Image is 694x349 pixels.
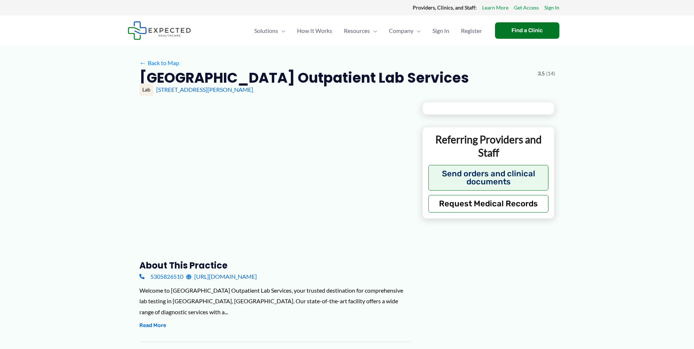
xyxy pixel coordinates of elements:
a: SolutionsMenu Toggle [248,18,291,44]
a: Sign In [427,18,455,44]
a: Register [455,18,488,44]
span: Menu Toggle [370,18,377,44]
button: Read More [139,321,166,330]
span: Company [389,18,413,44]
a: [STREET_ADDRESS][PERSON_NAME] [156,86,253,93]
span: Register [461,18,482,44]
span: (14) [546,69,555,78]
h2: [GEOGRAPHIC_DATA] Outpatient Lab Services [139,69,469,87]
strong: Providers, Clinics, and Staff: [413,4,477,11]
a: Get Access [514,3,539,12]
a: Sign In [544,3,559,12]
a: Learn More [482,3,509,12]
span: Menu Toggle [278,18,285,44]
a: ResourcesMenu Toggle [338,18,383,44]
div: Lab [139,83,153,96]
button: Request Medical Records [428,195,549,213]
a: 5305826510 [139,271,183,282]
a: [URL][DOMAIN_NAME] [186,271,257,282]
nav: Primary Site Navigation [248,18,488,44]
span: How It Works [297,18,332,44]
span: Resources [344,18,370,44]
span: Solutions [254,18,278,44]
img: Expected Healthcare Logo - side, dark font, small [128,21,191,40]
a: ←Back to Map [139,57,179,68]
a: Find a Clinic [495,22,559,39]
span: ← [139,59,146,66]
a: CompanyMenu Toggle [383,18,427,44]
span: Menu Toggle [413,18,421,44]
h3: About this practice [139,260,410,271]
p: Referring Providers and Staff [428,133,549,160]
div: Welcome to [GEOGRAPHIC_DATA] Outpatient Lab Services, your trusted destination for comprehensive ... [139,285,410,318]
span: Sign In [432,18,449,44]
a: How It Works [291,18,338,44]
button: Send orders and clinical documents [428,165,549,191]
span: 3.5 [538,69,545,78]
